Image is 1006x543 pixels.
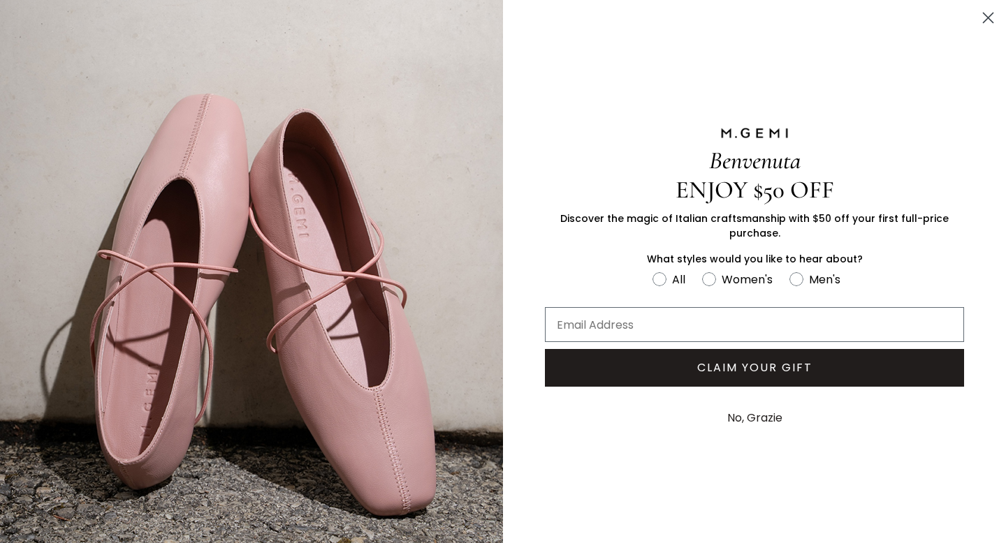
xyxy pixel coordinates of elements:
span: ENJOY $50 OFF [676,175,834,204]
div: Women's [722,271,773,288]
span: Benvenuta [709,146,801,175]
button: No, Grazie [720,401,789,436]
span: What styles would you like to hear about? [647,252,863,266]
div: All [672,271,685,288]
span: Discover the magic of Italian craftsmanship with $50 off your first full-price purchase. [560,211,949,240]
input: Email Address [545,307,964,342]
button: CLAIM YOUR GIFT [545,349,964,387]
img: M.GEMI [720,127,789,140]
button: Close dialog [976,6,1000,30]
div: Men's [809,271,840,288]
